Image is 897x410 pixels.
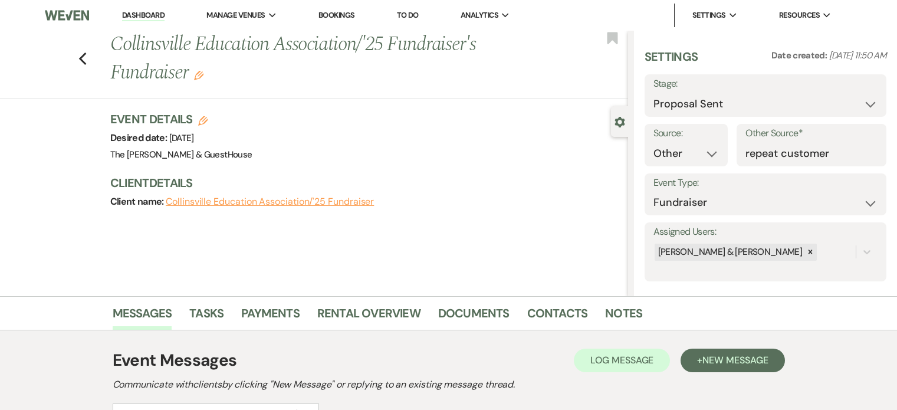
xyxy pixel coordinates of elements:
[397,10,419,20] a: To Do
[692,9,726,21] span: Settings
[461,9,498,21] span: Analytics
[122,10,165,21] a: Dashboard
[702,354,768,366] span: New Message
[653,125,719,142] label: Source:
[169,132,194,144] span: [DATE]
[110,175,616,191] h3: Client Details
[110,31,520,87] h1: Collinsville Education Association/'25 Fundraiser's Fundraiser
[206,9,265,21] span: Manage Venues
[779,9,820,21] span: Resources
[829,50,886,61] span: [DATE] 11:50 AM
[653,175,878,192] label: Event Type:
[113,348,237,373] h1: Event Messages
[574,349,670,372] button: Log Message
[317,304,420,330] a: Rental Overview
[110,149,252,160] span: The [PERSON_NAME] & GuestHouse
[194,70,203,80] button: Edit
[655,244,804,261] div: [PERSON_NAME] & [PERSON_NAME]
[527,304,588,330] a: Contacts
[110,195,166,208] span: Client name:
[681,349,784,372] button: +New Message
[605,304,642,330] a: Notes
[166,197,374,206] button: Collinsville Education Association/'25 Fundraiser
[745,125,878,142] label: Other Source*
[318,10,355,20] a: Bookings
[590,354,653,366] span: Log Message
[113,378,785,392] h2: Communicate with clients by clicking "New Message" or replying to an existing message thread.
[110,132,169,144] span: Desired date:
[653,224,878,241] label: Assigned Users:
[645,48,698,74] h3: Settings
[110,111,252,127] h3: Event Details
[438,304,510,330] a: Documents
[45,3,89,28] img: Weven Logo
[189,304,224,330] a: Tasks
[771,50,829,61] span: Date created:
[113,304,172,330] a: Messages
[615,116,625,127] button: Close lead details
[653,76,878,93] label: Stage:
[241,304,300,330] a: Payments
